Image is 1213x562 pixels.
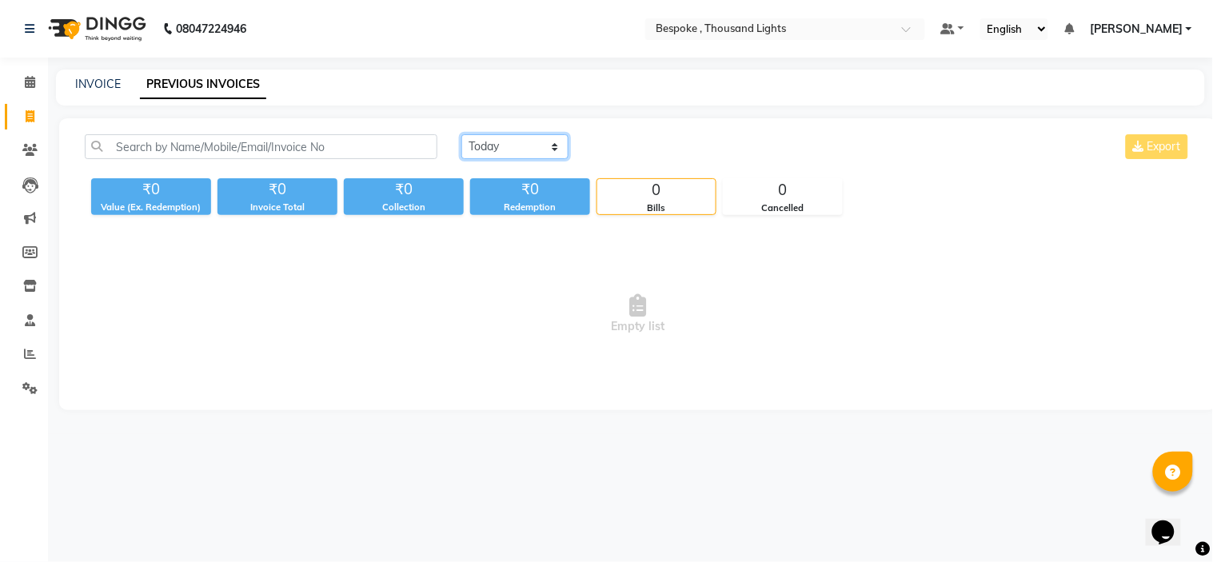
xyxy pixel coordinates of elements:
div: Collection [344,201,464,214]
span: [PERSON_NAME] [1090,21,1183,38]
img: logo [41,6,150,51]
a: PREVIOUS INVOICES [140,70,266,99]
div: ₹0 [217,178,337,201]
div: Bills [597,201,716,215]
div: Value (Ex. Redemption) [91,201,211,214]
span: Empty list [85,234,1191,394]
div: Cancelled [724,201,842,215]
div: 0 [724,179,842,201]
div: ₹0 [344,178,464,201]
b: 08047224946 [176,6,246,51]
input: Search by Name/Mobile/Email/Invoice No [85,134,437,159]
div: 0 [597,179,716,201]
div: ₹0 [470,178,590,201]
div: Invoice Total [217,201,337,214]
iframe: chat widget [1146,498,1197,546]
div: ₹0 [91,178,211,201]
a: INVOICE [75,77,121,91]
div: Redemption [470,201,590,214]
